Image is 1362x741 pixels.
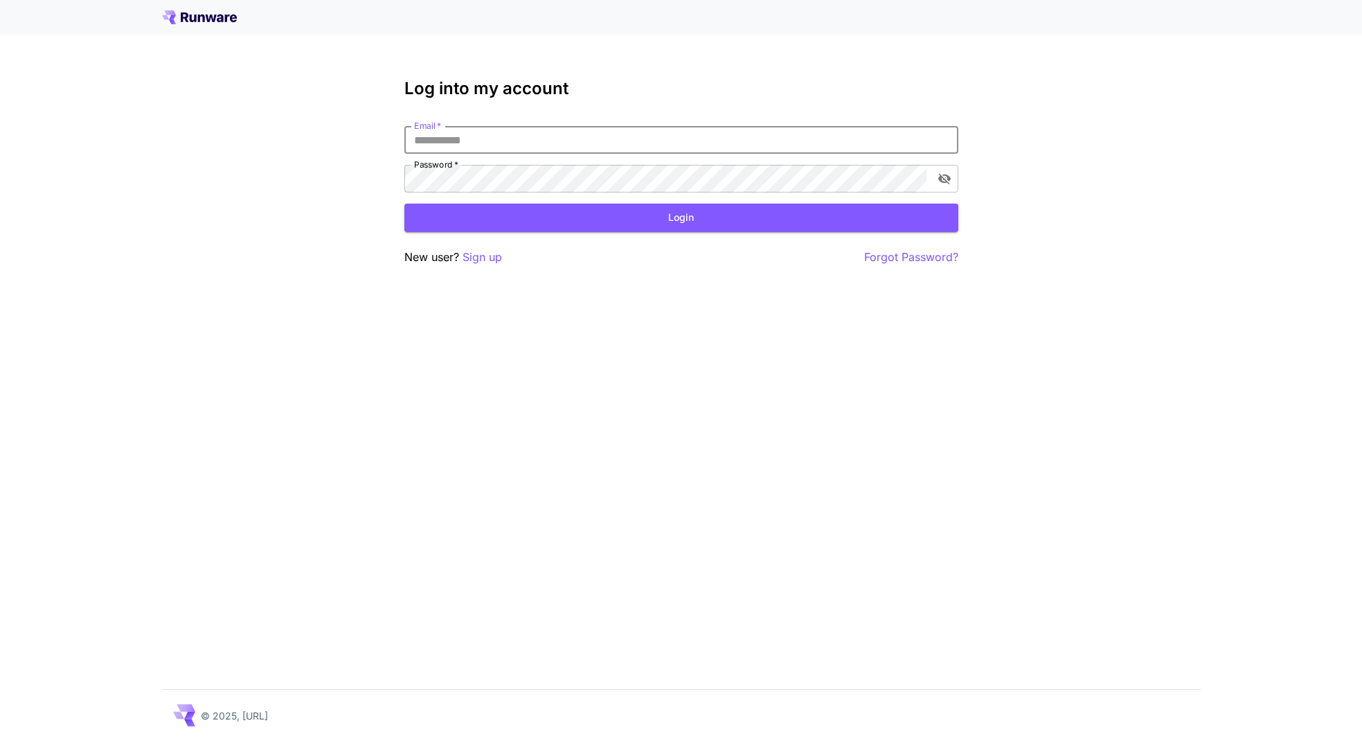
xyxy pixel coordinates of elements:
[404,79,958,98] h3: Log into my account
[404,249,502,266] p: New user?
[201,708,268,723] p: © 2025, [URL]
[864,249,958,266] button: Forgot Password?
[404,204,958,232] button: Login
[414,159,458,170] label: Password
[463,249,502,266] button: Sign up
[414,120,441,132] label: Email
[932,166,957,191] button: toggle password visibility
